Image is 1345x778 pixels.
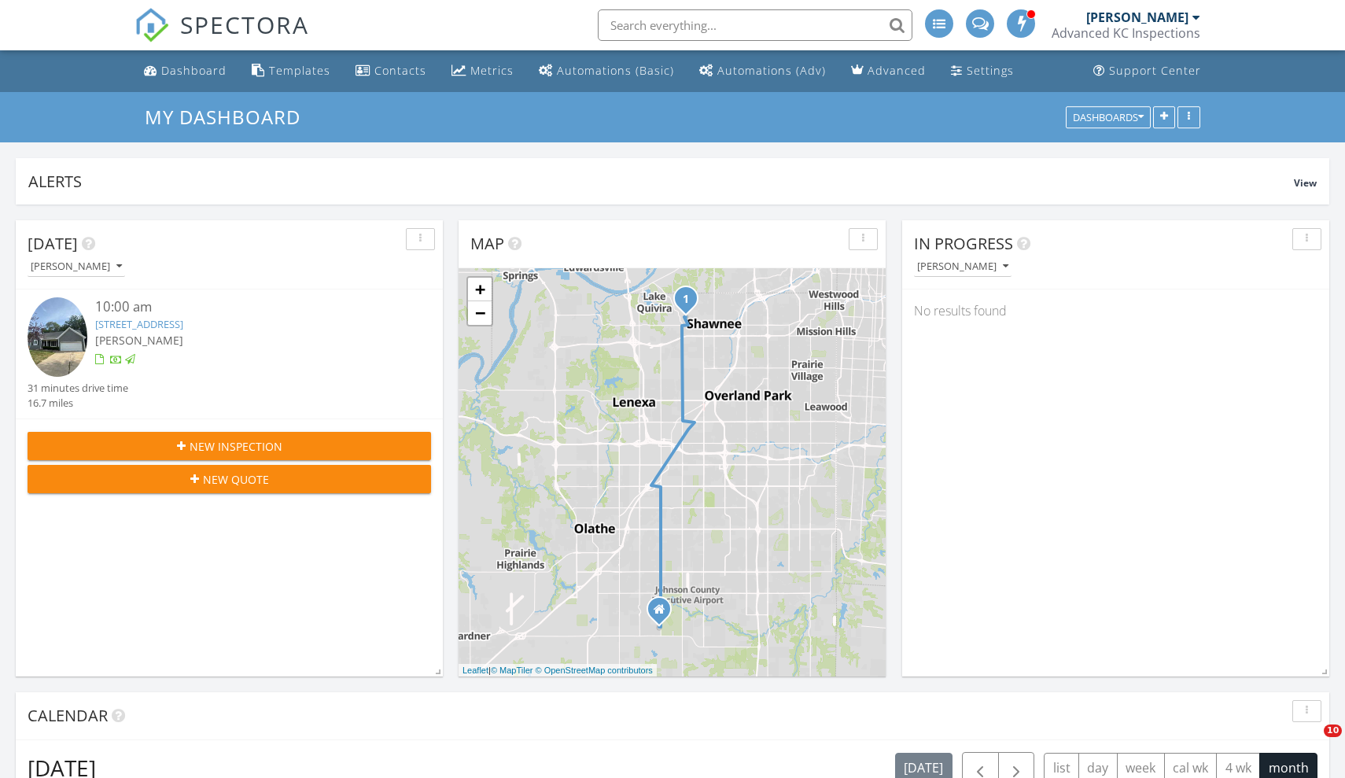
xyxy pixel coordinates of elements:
span: New Inspection [190,438,282,455]
a: Automations (Basic) [532,57,680,86]
a: © MapTiler [491,666,533,675]
span: View [1294,176,1317,190]
div: Dashboards [1073,112,1144,123]
div: 13204 W 55th Terrace, Shawnee, KS 66216 [686,298,695,308]
button: Dashboards [1066,106,1151,128]
div: 31 minutes drive time [28,381,128,396]
div: Contacts [374,63,426,78]
a: SPECTORA [134,21,309,54]
div: 15211 W 171st Pl, Olathe KS 6606 [659,609,669,618]
span: [PERSON_NAME] [95,333,183,348]
a: © OpenStreetMap contributors [536,666,653,675]
a: Support Center [1087,57,1207,86]
a: Contacts [349,57,433,86]
a: Advanced [845,57,932,86]
div: [PERSON_NAME] [1086,9,1188,25]
a: 10:00 am [STREET_ADDRESS] [PERSON_NAME] 31 minutes drive time 16.7 miles [28,297,431,411]
a: My Dashboard [145,104,314,130]
div: Alerts [28,171,1294,192]
div: Automations (Basic) [557,63,674,78]
span: Map [470,233,504,254]
a: Dashboard [138,57,233,86]
div: | [459,664,657,677]
span: New Quote [203,471,269,488]
div: Support Center [1109,63,1201,78]
div: [PERSON_NAME] [31,261,122,272]
div: [PERSON_NAME] [917,261,1008,272]
a: Leaflet [462,666,488,675]
div: 16.7 miles [28,396,128,411]
span: 10 [1324,725,1342,737]
span: SPECTORA [180,8,309,41]
span: In Progress [914,233,1013,254]
a: [STREET_ADDRESS] [95,317,183,331]
a: Templates [245,57,337,86]
a: Settings [945,57,1020,86]
a: Automations (Advanced) [693,57,832,86]
img: 9354846%2Fcover_photos%2Fo6zZAzwuHQzYhF96gI1b%2Fsmall.jpg [28,297,87,376]
button: New Quote [28,465,431,493]
div: Dashboard [161,63,227,78]
div: Templates [269,63,330,78]
span: [DATE] [28,233,78,254]
div: Automations (Adv) [717,63,826,78]
div: Advanced [868,63,926,78]
a: Zoom out [468,301,492,325]
a: Zoom in [468,278,492,301]
div: 10:00 am [95,297,398,317]
img: The Best Home Inspection Software - Spectora [134,8,169,42]
div: Advanced KC Inspections [1052,25,1200,41]
div: Settings [967,63,1014,78]
div: No results found [902,289,1329,332]
div: Metrics [470,63,514,78]
a: Metrics [445,57,520,86]
button: New Inspection [28,432,431,460]
iframe: Intercom live chat [1292,725,1329,762]
input: Search everything... [598,9,912,41]
button: [PERSON_NAME] [28,256,125,278]
span: Calendar [28,705,108,726]
i: 1 [683,294,689,305]
button: [PERSON_NAME] [914,256,1012,278]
